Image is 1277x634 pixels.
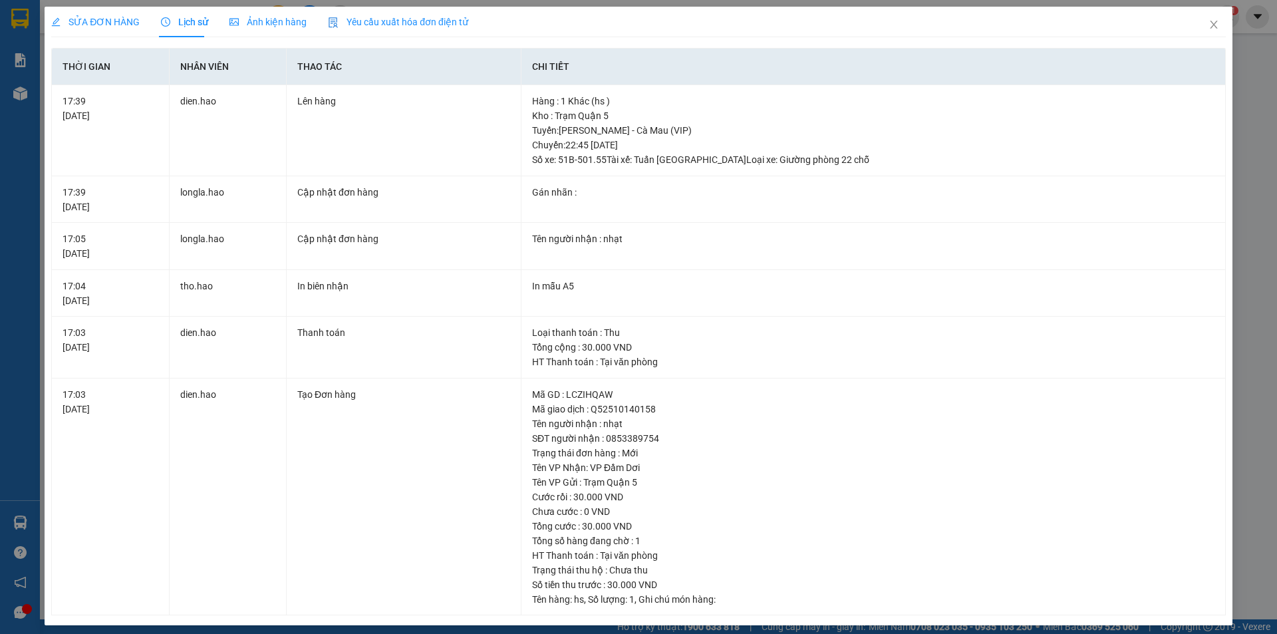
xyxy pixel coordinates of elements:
[63,232,158,261] div: 17:05 [DATE]
[532,185,1214,200] div: Gán nhãn :
[170,270,287,317] td: tho.hao
[297,279,510,293] div: In biên nhận
[532,123,1214,167] div: Tuyến : [PERSON_NAME] - Cà Mau (VIP) Chuyến: 22:45 [DATE] Số xe: 51B-501.55 Tài xế: Tuấn [GEOGRAP...
[63,94,158,123] div: 17:39 [DATE]
[161,17,170,27] span: clock-circle
[532,475,1214,490] div: Tên VP Gửi : Trạm Quận 5
[532,548,1214,563] div: HT Thanh toán : Tại văn phòng
[532,416,1214,431] div: Tên người nhận : nhạt
[63,387,158,416] div: 17:03 [DATE]
[532,577,1214,592] div: Số tiền thu trước : 30.000 VND
[297,94,510,108] div: Lên hàng
[532,460,1214,475] div: Tên VP Nhận: VP Đầm Dơi
[170,379,287,616] td: dien.hao
[124,33,556,49] li: 26 Phó Cơ Điều, Phường 12
[1195,7,1232,44] button: Close
[328,17,339,28] img: icon
[574,594,584,605] span: hs
[297,185,510,200] div: Cập nhật đơn hàng
[170,176,287,224] td: longla.hao
[170,223,287,270] td: longla.hao
[532,431,1214,446] div: SĐT người nhận : 0853389754
[532,534,1214,548] div: Tổng số hàng đang chờ : 1
[170,49,287,85] th: Nhân viên
[17,96,160,118] b: GỬI : VP Đầm Dơi
[532,387,1214,402] div: Mã GD : LCZIHQAW
[532,402,1214,416] div: Mã giao dịch : Q52510140158
[63,185,158,214] div: 17:39 [DATE]
[17,17,83,83] img: logo.jpg
[229,17,239,27] span: picture
[532,340,1214,355] div: Tổng cộng : 30.000 VND
[287,49,521,85] th: Thao tác
[1208,19,1219,30] span: close
[532,519,1214,534] div: Tổng cước : 30.000 VND
[63,279,158,308] div: 17:04 [DATE]
[297,387,510,402] div: Tạo Đơn hàng
[532,563,1214,577] div: Trạng thái thu hộ : Chưa thu
[297,325,510,340] div: Thanh toán
[124,49,556,66] li: Hotline: 02839552959
[532,108,1214,123] div: Kho : Trạm Quận 5
[297,232,510,246] div: Cập nhật đơn hàng
[521,49,1226,85] th: Chi tiết
[532,592,1214,607] div: Tên hàng: , Số lượng: , Ghi chú món hàng:
[532,94,1214,108] div: Hàng : 1 Khác (hs )
[161,17,208,27] span: Lịch sử
[170,317,287,379] td: dien.hao
[532,446,1214,460] div: Trạng thái đơn hàng : Mới
[629,594,635,605] span: 1
[532,279,1214,293] div: In mẫu A5
[170,85,287,176] td: dien.hao
[532,325,1214,340] div: Loại thanh toán : Thu
[63,325,158,355] div: 17:03 [DATE]
[52,49,169,85] th: Thời gian
[532,232,1214,246] div: Tên người nhận : nhạt
[532,355,1214,369] div: HT Thanh toán : Tại văn phòng
[532,504,1214,519] div: Chưa cước : 0 VND
[51,17,140,27] span: SỬA ĐƠN HÀNG
[328,17,468,27] span: Yêu cầu xuất hóa đơn điện tử
[51,17,61,27] span: edit
[229,17,307,27] span: Ảnh kiện hàng
[532,490,1214,504] div: Cước rồi : 30.000 VND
